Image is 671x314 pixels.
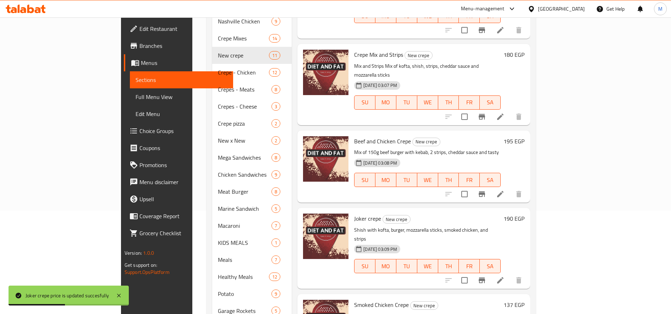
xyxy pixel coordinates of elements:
[473,22,490,39] button: Branch-specific-item
[462,97,477,108] span: FR
[124,208,233,225] a: Coverage Report
[212,251,292,268] div: Meals7
[124,225,233,242] a: Grocery Checklist
[303,50,348,95] img: Crepe Mix and Strips
[405,51,432,60] span: New crepe
[212,234,292,251] div: KIDS MEALS1
[396,259,417,273] button: TU
[139,127,227,135] span: Choice Groups
[218,136,271,145] span: New x New
[218,85,271,94] span: Crepes - Meats
[504,214,524,224] h6: 190 EGP
[271,136,280,145] div: items
[473,186,490,203] button: Branch-specific-item
[441,11,456,21] span: TH
[354,213,381,224] span: Joker crepe
[124,191,233,208] a: Upsell
[378,97,394,108] span: MO
[136,110,227,118] span: Edit Menu
[480,95,501,110] button: SA
[212,183,292,200] div: Meat Burger8
[410,301,438,310] div: New crepe
[496,26,505,34] a: Edit menu item
[483,261,498,271] span: SA
[124,37,233,54] a: Branches
[212,30,292,47] div: Crepe Mixes14
[420,97,435,108] span: WE
[218,204,271,213] span: Marine Sandwich
[510,108,527,125] button: delete
[271,119,280,128] div: items
[461,5,505,13] div: Menu-management
[271,17,280,26] div: items
[399,175,414,185] span: TU
[271,102,280,111] div: items
[420,261,435,271] span: WE
[212,166,292,183] div: Chicken Sandwiches9
[417,173,438,187] button: WE
[441,97,456,108] span: TH
[378,175,394,185] span: MO
[139,24,227,33] span: Edit Restaurant
[462,261,477,271] span: FR
[378,11,394,21] span: MO
[272,188,280,195] span: 8
[417,95,438,110] button: WE
[272,257,280,263] span: 7
[218,238,271,247] span: KIDS MEALS
[124,20,233,37] a: Edit Restaurant
[378,261,394,271] span: MO
[457,23,472,38] span: Select to update
[269,272,280,281] div: items
[130,105,233,122] a: Edit Menu
[496,112,505,121] a: Edit menu item
[354,49,403,60] span: Crepe Mix and Strips
[139,161,227,169] span: Promotions
[269,35,280,42] span: 14
[124,54,233,71] a: Menus
[212,285,292,302] div: Potato9
[139,212,227,220] span: Coverage Report
[218,290,271,298] span: Potato
[125,248,142,258] span: Version:
[139,178,227,186] span: Menu disclaimer
[218,119,271,128] span: Crepe pizza
[354,299,409,310] span: Smoked Chicken Crepe
[130,88,233,105] a: Full Menu View
[136,76,227,84] span: Sections
[483,175,498,185] span: SA
[354,259,375,273] button: SU
[354,62,501,79] p: Mix and Strips Mix of kofta, shish, strips, cheddar sauce and mozzarella sticks
[218,34,269,43] span: Crepe Mixes
[357,175,373,185] span: SU
[218,187,271,196] span: Meat Burger
[272,137,280,144] span: 2
[212,47,292,64] div: New crepe11
[361,246,400,253] span: [DATE] 03:09 PM
[396,173,417,187] button: TU
[218,272,269,281] span: Healthy Meals
[361,160,400,166] span: [DATE] 03:08 PM
[141,59,227,67] span: Menus
[269,52,280,59] span: 11
[218,102,271,111] span: Crepes - Cheese
[212,98,292,115] div: Crepes - Cheese3
[124,173,233,191] a: Menu disclaimer
[212,217,292,234] div: Macaroni7
[271,204,280,213] div: items
[212,200,292,217] div: Marine Sandwich5
[303,214,348,259] img: Joker crepe
[271,85,280,94] div: items
[272,120,280,127] span: 2
[375,259,396,273] button: MO
[504,300,524,310] h6: 137 EGP
[269,69,280,76] span: 12
[496,276,505,285] a: Edit menu item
